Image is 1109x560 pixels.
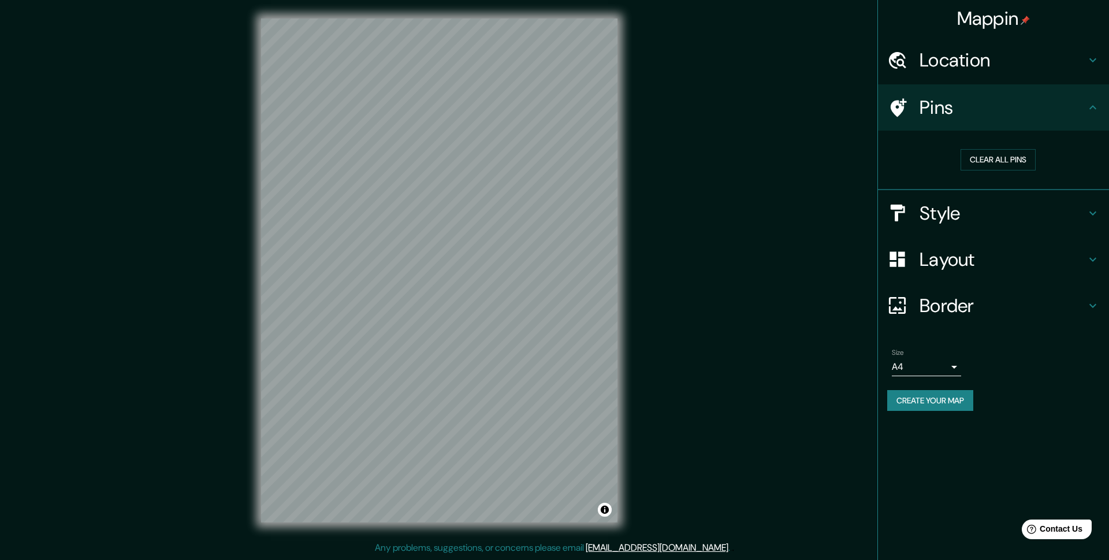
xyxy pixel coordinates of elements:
label: Size [892,347,904,357]
button: Create your map [887,390,973,411]
h4: Pins [920,96,1086,119]
div: Style [878,190,1109,236]
a: [EMAIL_ADDRESS][DOMAIN_NAME] [586,542,728,554]
p: Any problems, suggestions, or concerns please email . [375,541,730,555]
h4: Border [920,294,1086,317]
div: Border [878,283,1109,329]
iframe: Help widget launcher [1006,515,1096,547]
div: Pins [878,84,1109,131]
button: Clear all pins [961,149,1036,170]
div: A4 [892,358,961,376]
h4: Mappin [957,7,1030,30]
div: . [730,541,732,555]
h4: Style [920,202,1086,225]
div: Location [878,37,1109,83]
h4: Location [920,49,1086,72]
div: . [732,541,734,555]
button: Toggle attribution [598,503,612,517]
h4: Layout [920,248,1086,271]
canvas: Map [261,18,617,522]
img: pin-icon.png [1021,16,1030,25]
div: Layout [878,236,1109,283]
